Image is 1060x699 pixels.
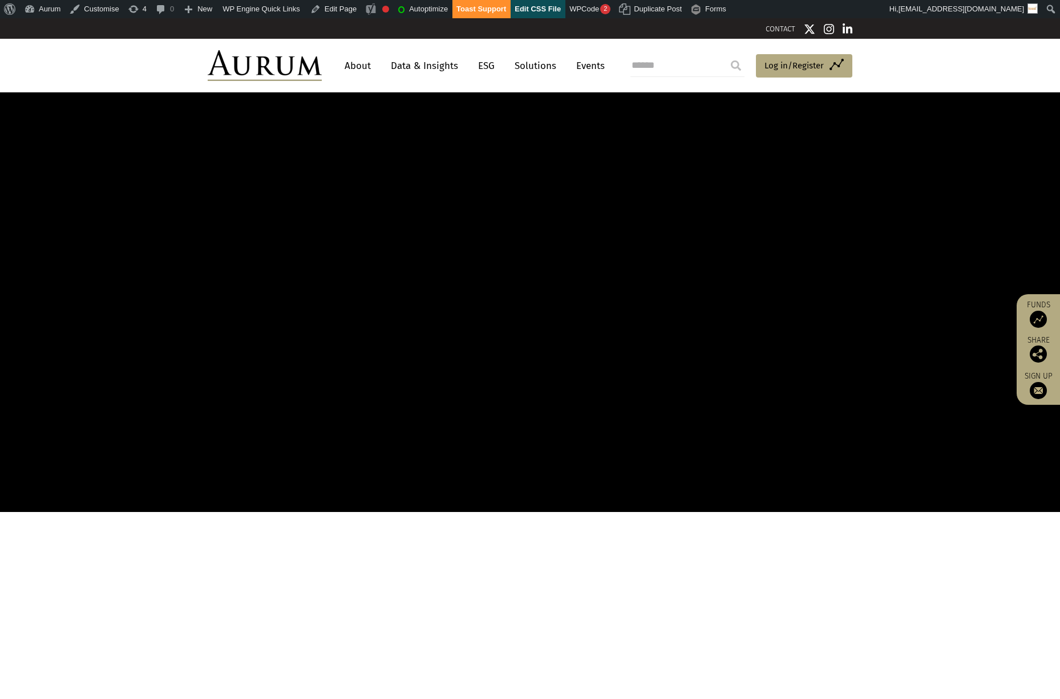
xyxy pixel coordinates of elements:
a: Log in/Register [756,54,852,78]
a: Sign up [1022,371,1054,399]
img: Instagram icon [824,23,834,35]
a: ESG [472,55,500,76]
img: Share this post [1030,346,1047,363]
a: About [339,55,377,76]
img: Twitter icon [804,23,815,35]
span: Log in/Register [764,59,824,72]
img: Linkedin icon [843,23,853,35]
div: Share [1022,336,1054,363]
img: Access Funds [1030,311,1047,328]
img: Sign up to our newsletter [1030,382,1047,399]
a: Data & Insights [385,55,464,76]
a: Events [571,55,605,76]
a: Solutions [509,55,562,76]
img: Aurum [208,50,322,81]
a: CONTACT [766,25,795,33]
a: Funds [1022,300,1054,328]
input: Submit [725,54,747,77]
